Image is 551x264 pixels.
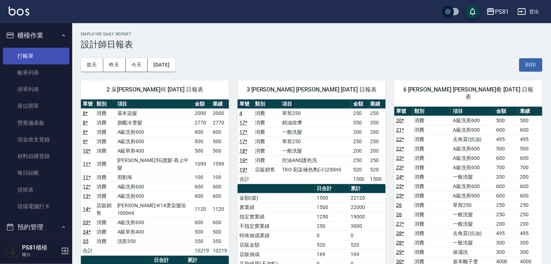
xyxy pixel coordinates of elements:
[280,127,351,137] td: 一般洗髮
[3,165,69,181] a: 每日結帳
[211,118,229,127] td: 2770
[193,227,211,237] td: 500
[351,108,369,118] td: 250
[315,193,349,203] td: 1500
[3,26,69,45] button: 櫃檯作業
[116,127,193,137] td: A級洗剪600
[95,156,116,173] td: 消費
[494,163,518,172] td: 700
[211,191,229,201] td: 600
[396,212,402,217] a: 26
[413,210,451,219] td: 消費
[451,219,494,229] td: 一般洗髮
[211,156,229,173] td: 1099
[403,86,534,101] span: 6 [PERSON_NAME] [PERSON_NAME]肴 [DATE] 日報表
[239,110,242,116] a: 4
[494,229,518,238] td: 495
[518,191,542,200] td: 600
[238,221,315,231] td: 不指定實業績
[280,99,351,109] th: 項目
[349,184,386,193] th: 累計
[211,227,229,237] td: 500
[116,137,193,146] td: A級洗剪600
[413,200,451,210] td: 消費
[494,153,518,163] td: 600
[494,200,518,210] td: 250
[193,237,211,246] td: 350
[3,98,69,114] a: 座位開單
[413,107,451,116] th: 類別
[193,127,211,137] td: 600
[494,107,518,116] th: 金額
[238,99,386,184] table: a dense table
[253,108,280,118] td: 消費
[349,212,386,221] td: 19000
[451,163,494,172] td: A級洗剪600
[519,58,542,72] button: 列印
[211,237,229,246] td: 350
[351,146,369,156] td: 200
[238,250,315,259] td: 店販抽成
[368,146,386,156] td: 200
[3,198,69,215] a: 現場電腦打卡
[413,135,451,144] td: 消費
[349,193,386,203] td: 22120
[515,5,542,18] button: 登出
[451,210,494,219] td: 一般洗髮
[494,116,518,125] td: 500
[451,172,494,182] td: 一般洗髮
[518,200,542,210] td: 250
[83,238,88,244] a: 35
[81,32,542,37] h2: Employee Daily Report
[349,250,386,259] td: 169
[518,247,542,257] td: 300
[193,99,211,109] th: 金額
[518,153,542,163] td: 600
[95,191,116,201] td: 消費
[494,182,518,191] td: 600
[193,108,211,118] td: 2000
[518,219,542,229] td: 200
[413,247,451,257] td: 消費
[95,99,116,109] th: 類別
[81,58,103,72] button: 前天
[193,218,211,227] td: 600
[315,184,349,193] th: 日合計
[148,58,175,72] button: [DATE]
[483,4,512,19] button: PS81
[81,246,95,255] td: 合計
[116,182,193,191] td: A級洗剪600
[351,127,369,137] td: 200
[518,172,542,182] td: 200
[193,137,211,146] td: 500
[116,237,193,246] td: 洗剪350
[116,146,193,156] td: A級單剪400
[394,107,413,116] th: 單號
[315,250,349,259] td: 169
[351,174,369,184] td: 1500
[193,118,211,127] td: 2770
[95,227,116,237] td: 消費
[368,137,386,146] td: 250
[3,218,69,237] button: 預約管理
[495,7,509,16] div: PS81
[351,118,369,127] td: 350
[518,238,542,247] td: 300
[368,165,386,174] td: 520
[3,115,69,131] a: 營業儀表板
[116,218,193,227] td: A級洗剪600
[315,203,349,212] td: 1500
[368,174,386,184] td: 1500
[518,210,542,219] td: 250
[518,125,542,135] td: 600
[95,218,116,227] td: 消費
[280,146,351,156] td: 一般洗髮
[95,118,116,127] td: 消費
[494,135,518,144] td: 495
[413,238,451,247] td: 消費
[246,86,377,93] span: 3 [PERSON_NAME] [PERSON_NAME] [DATE] 日報表
[193,182,211,191] td: 600
[349,203,386,212] td: 22000
[451,247,494,257] td: 保濕洗
[3,148,69,165] a: 材料自購登錄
